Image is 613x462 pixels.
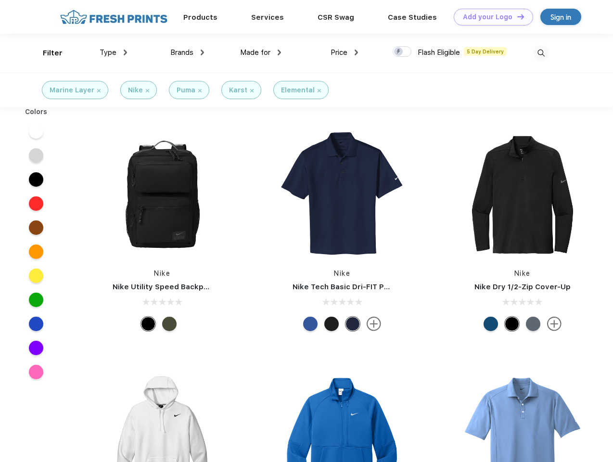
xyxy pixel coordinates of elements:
div: Elemental [281,85,315,95]
div: Karst [229,85,247,95]
span: Price [331,48,347,57]
img: filter_cancel.svg [250,89,254,92]
div: Sign in [550,12,571,23]
a: Nike Utility Speed Backpack [113,282,217,291]
div: Cargo Khaki [162,317,177,331]
img: more.svg [367,317,381,331]
div: Midnight Navy [345,317,360,331]
span: Flash Eligible [418,48,460,57]
img: func=resize&h=266 [278,131,406,259]
div: Puma [177,85,195,95]
a: Services [251,13,284,22]
div: Add your Logo [463,13,512,21]
div: Filter [43,48,63,59]
img: more.svg [547,317,562,331]
img: dropdown.png [201,50,204,55]
a: Nike [154,269,170,277]
img: func=resize&h=266 [98,131,226,259]
img: dropdown.png [124,50,127,55]
a: Nike [514,269,531,277]
img: filter_cancel.svg [97,89,101,92]
span: Type [100,48,116,57]
div: Gym Blue [484,317,498,331]
div: Black [141,317,155,331]
span: 5 Day Delivery [464,47,507,56]
a: Nike [334,269,350,277]
img: fo%20logo%202.webp [57,9,170,26]
img: dropdown.png [355,50,358,55]
a: Products [183,13,217,22]
div: Colors [18,107,55,117]
div: Black [324,317,339,331]
img: desktop_search.svg [533,45,549,61]
div: Varsity Royal [303,317,318,331]
div: Navy Heather [526,317,540,331]
a: Nike Tech Basic Dri-FIT Polo [293,282,396,291]
img: filter_cancel.svg [318,89,321,92]
span: Made for [240,48,270,57]
span: Brands [170,48,193,57]
img: func=resize&h=266 [459,131,587,259]
img: dropdown.png [278,50,281,55]
div: Marine Layer [50,85,94,95]
a: CSR Swag [318,13,354,22]
div: Nike [128,85,143,95]
a: Sign in [540,9,581,25]
a: Nike Dry 1/2-Zip Cover-Up [474,282,571,291]
img: filter_cancel.svg [146,89,149,92]
img: filter_cancel.svg [198,89,202,92]
img: DT [517,14,524,19]
div: Black [505,317,519,331]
